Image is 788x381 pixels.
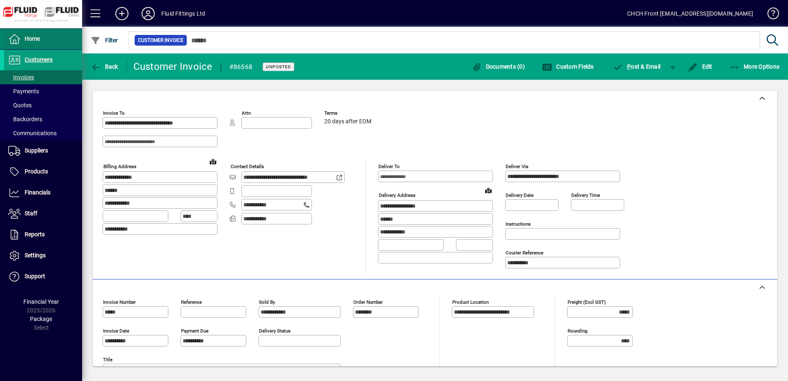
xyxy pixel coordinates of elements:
mat-label: Instructions [506,221,531,227]
span: Products [25,168,48,175]
span: Settings [25,252,46,259]
button: Documents (0) [470,59,527,74]
button: Back [89,59,120,74]
span: 20 days after EOM [324,118,371,125]
mat-label: Product location [452,299,489,305]
mat-label: Payment due [181,328,208,334]
a: Suppliers [4,141,82,161]
span: P [627,63,631,70]
mat-label: Reference [181,299,202,305]
a: Settings [4,245,82,266]
span: Support [25,273,45,279]
span: Staff [25,210,37,217]
a: Invoices [4,70,82,84]
button: Post & Email [609,59,665,74]
button: More Options [728,59,782,74]
span: Financial Year [23,298,59,305]
mat-label: Sold by [259,299,275,305]
mat-label: Delivery date [506,192,534,198]
a: Products [4,162,82,182]
mat-label: Delivery status [259,328,291,334]
span: Reports [25,231,45,238]
button: Custom Fields [540,59,596,74]
span: Quotes [8,102,32,109]
mat-label: Deliver To [378,164,400,169]
button: Profile [135,6,161,21]
mat-label: Rounding [568,328,587,334]
a: Payments [4,84,82,98]
a: Support [4,266,82,287]
a: Staff [4,203,82,224]
span: Unposted [266,64,291,69]
span: Communications [8,130,57,136]
a: Communications [4,126,82,140]
div: #86568 [229,60,253,74]
span: Terms [324,111,373,116]
a: Financials [4,182,82,203]
span: Customers [25,56,53,63]
button: Add [109,6,135,21]
span: Package [30,316,52,322]
span: Invoices [8,74,34,81]
span: Customer Invoice [138,36,183,44]
span: Home [25,35,40,42]
span: Filter [91,37,118,44]
mat-label: Delivery time [571,192,600,198]
div: CHCH Front [EMAIL_ADDRESS][DOMAIN_NAME] [627,7,753,20]
button: Edit [686,59,715,74]
mat-label: Freight (excl GST) [568,299,606,305]
span: Custom Fields [542,63,594,70]
span: Backorders [8,116,42,122]
mat-label: Title [103,357,112,363]
a: Reports [4,224,82,245]
div: Customer Invoice [133,60,213,73]
app-page-header-button: Back [82,59,127,74]
a: Backorders [4,112,82,126]
mat-label: Deliver via [506,164,528,169]
button: Filter [89,33,120,48]
span: Back [91,63,118,70]
span: Financials [25,189,50,196]
mat-label: Attn [242,110,251,116]
mat-label: Invoice date [103,328,129,334]
a: View on map [482,184,495,197]
mat-label: Invoice number [103,299,136,305]
mat-label: Invoice To [103,110,125,116]
a: Quotes [4,98,82,112]
mat-label: Courier Reference [506,250,543,256]
span: Payments [8,88,39,95]
span: Edit [688,63,712,70]
div: Fluid Fittings Ltd [161,7,205,20]
span: Documents (0) [472,63,525,70]
span: More Options [730,63,780,70]
span: Suppliers [25,147,48,154]
mat-label: Order number [353,299,383,305]
a: View on map [206,155,220,168]
a: Knowledge Base [761,2,778,28]
a: Home [4,29,82,49]
span: ost & Email [613,63,661,70]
